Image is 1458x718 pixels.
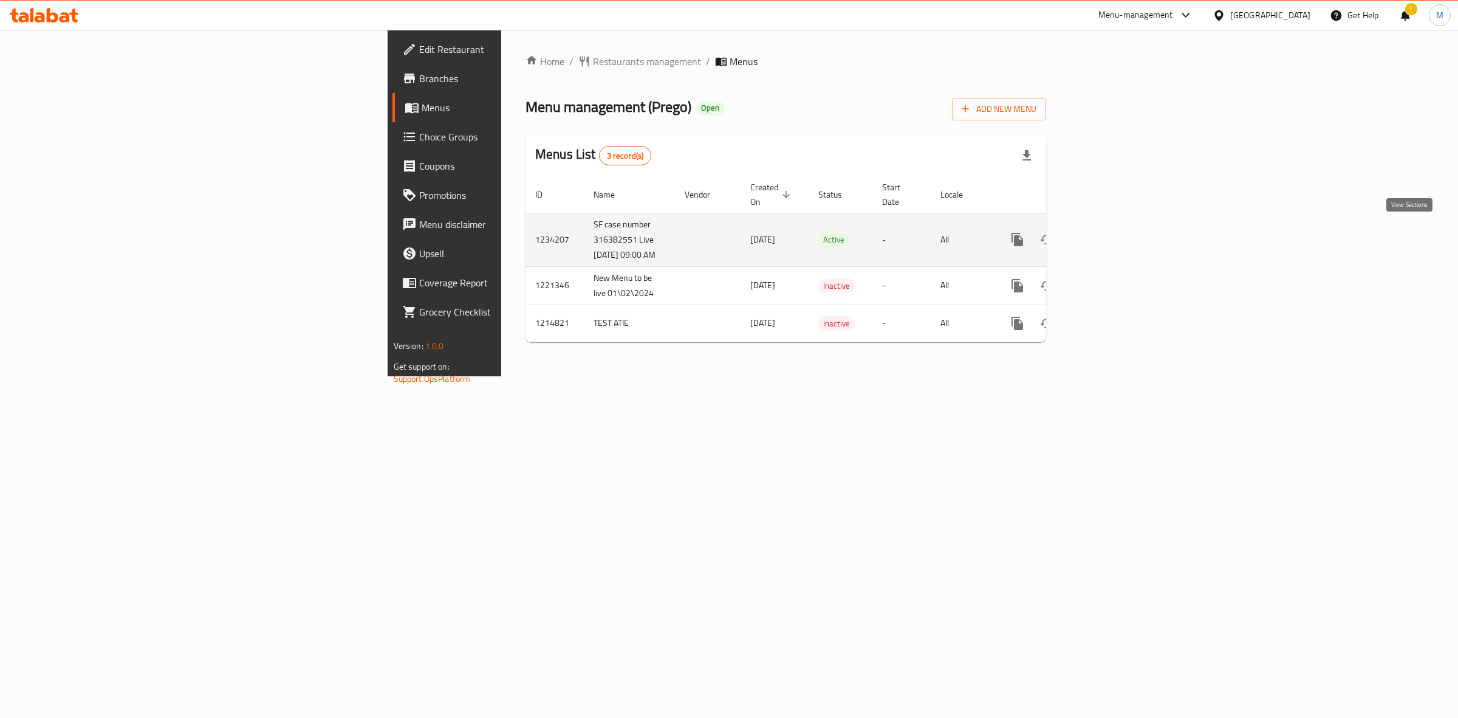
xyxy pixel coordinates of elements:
[419,275,621,290] span: Coverage Report
[419,305,621,319] span: Grocery Checklist
[1098,8,1173,22] div: Menu-management
[394,371,471,387] a: Support.OpsPlatform
[1012,141,1041,170] div: Export file
[750,315,775,331] span: [DATE]
[392,297,631,326] a: Grocery Checklist
[419,129,621,144] span: Choice Groups
[952,98,1046,120] button: Add New Menu
[750,277,775,293] span: [DATE]
[696,103,724,113] span: Open
[750,180,794,209] span: Created On
[599,146,652,165] div: Total records count
[993,176,1129,213] th: Actions
[940,187,979,202] span: Locale
[1436,9,1443,22] span: M
[818,233,849,247] span: Active
[419,159,621,173] span: Coupons
[1032,271,1061,300] button: Change Status
[1003,225,1032,254] button: more
[419,246,621,261] span: Upsell
[422,100,621,115] span: Menus
[525,54,1046,69] nav: breadcrumb
[392,268,631,297] a: Coverage Report
[392,93,631,122] a: Menus
[594,187,631,202] span: Name
[818,279,855,293] span: Inactive
[535,145,651,165] h2: Menus List
[1032,225,1061,254] button: Change Status
[931,266,993,305] td: All
[931,305,993,342] td: All
[392,35,631,64] a: Edit Restaurant
[392,210,631,239] a: Menu disclaimer
[730,54,758,69] span: Menus
[685,187,726,202] span: Vendor
[872,266,931,305] td: -
[750,232,775,247] span: [DATE]
[696,101,724,116] div: Open
[535,187,558,202] span: ID
[1003,271,1032,300] button: more
[818,317,855,331] span: Inactive
[1003,309,1032,338] button: more
[419,42,621,57] span: Edit Restaurant
[593,54,701,69] span: Restaurants management
[1230,9,1310,22] div: [GEOGRAPHIC_DATA]
[392,64,631,93] a: Branches
[872,305,931,342] td: -
[706,54,710,69] li: /
[392,181,631,210] a: Promotions
[525,176,1129,342] table: enhanced table
[962,102,1036,117] span: Add New Menu
[882,180,916,209] span: Start Date
[392,239,631,268] a: Upsell
[394,338,423,354] span: Version:
[419,217,621,232] span: Menu disclaimer
[425,338,444,354] span: 1.0.0
[578,54,701,69] a: Restaurants management
[392,151,631,181] a: Coupons
[1032,309,1061,338] button: Change Status
[931,213,993,266] td: All
[419,71,621,86] span: Branches
[818,316,855,331] div: Inactive
[419,188,621,202] span: Promotions
[394,359,450,375] span: Get support on:
[818,187,858,202] span: Status
[872,213,931,266] td: -
[600,150,651,162] span: 3 record(s)
[392,122,631,151] a: Choice Groups
[818,278,855,293] div: Inactive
